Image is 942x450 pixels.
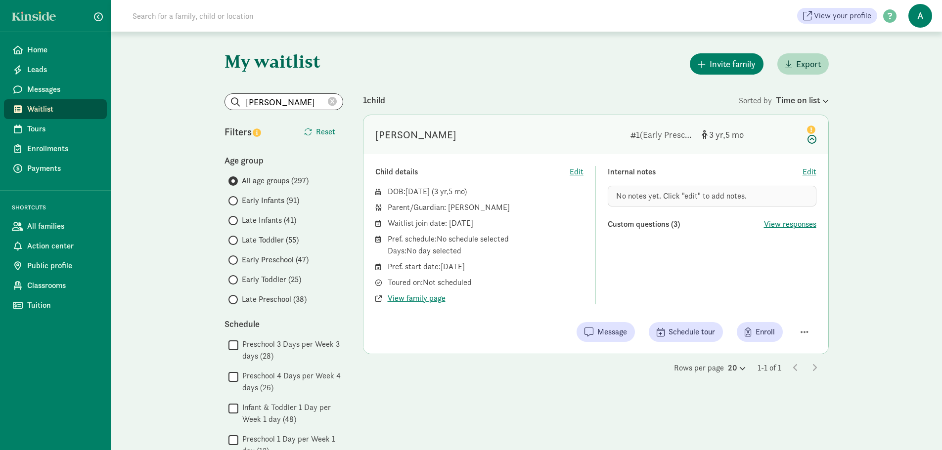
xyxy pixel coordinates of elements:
[27,44,99,56] span: Home
[803,166,816,178] button: Edit
[739,93,829,107] div: Sorted by
[27,123,99,135] span: Tours
[27,280,99,291] span: Classrooms
[388,261,584,273] div: Pref. start date: [DATE]
[388,233,584,257] div: Pref. schedule: No schedule selected Days: No day selected
[27,103,99,115] span: Waitlist
[242,254,309,266] span: Early Preschool (47)
[224,51,343,71] h1: My waitlist
[434,186,449,197] span: 3
[893,403,942,450] iframe: Chat Widget
[242,214,296,226] span: Late Infants (41)
[4,80,107,99] a: Messages
[316,126,335,138] span: Reset
[27,240,99,252] span: Action center
[388,202,584,213] div: Parent/Guardian: [PERSON_NAME]
[4,276,107,295] a: Classrooms
[4,236,107,256] a: Action center
[388,217,584,229] div: Waitlist join date: [DATE]
[388,186,584,198] div: DOB: ( )
[224,317,343,330] div: Schedule
[4,216,107,236] a: All families
[577,322,635,342] button: Message
[388,292,446,304] button: View family page
[225,94,343,110] input: Search list...
[4,295,107,315] a: Tuition
[4,256,107,276] a: Public profile
[449,186,464,197] span: 5
[27,64,99,76] span: Leads
[908,4,932,28] span: A
[796,57,821,71] span: Export
[27,163,99,174] span: Payments
[764,218,816,230] button: View responses
[238,370,343,394] label: Preschool 4 Days per Week 4 days (26)
[669,326,715,338] span: Schedule tour
[27,220,99,232] span: All families
[725,129,744,140] span: 5
[27,83,99,95] span: Messages
[728,362,746,374] div: 20
[690,53,763,75] button: Invite family
[756,326,775,338] span: Enroll
[608,166,803,178] div: Internal notes
[375,166,570,178] div: Child details
[4,119,107,139] a: Tours
[702,128,749,141] div: [object Object]
[608,218,764,230] div: Custom questions (3)
[814,10,871,22] span: View your profile
[630,128,694,141] div: 1
[570,166,583,178] button: Edit
[649,322,723,342] button: Schedule tour
[363,93,739,107] div: 1 child
[4,159,107,178] a: Payments
[27,260,99,272] span: Public profile
[238,402,343,425] label: Infant & Toddler 1 Day per Week 1 day (48)
[242,274,301,286] span: Early Toddler (25)
[242,195,299,206] span: Early Infants (91)
[777,53,829,75] button: Export
[4,60,107,80] a: Leads
[238,338,343,362] label: Preschool 3 Days per Week 3 days (28)
[4,99,107,119] a: Waitlist
[375,127,456,143] div: Layla Estrada
[224,124,284,139] div: Filters
[797,8,877,24] a: View your profile
[242,234,299,246] span: Late Toddler (55)
[296,122,343,142] button: Reset
[27,143,99,155] span: Enrollments
[405,186,430,197] span: [DATE]
[776,93,829,107] div: Time on list
[737,322,783,342] button: Enroll
[597,326,627,338] span: Message
[4,40,107,60] a: Home
[242,175,309,187] span: All age groups (297)
[710,57,756,71] span: Invite family
[27,299,99,311] span: Tuition
[127,6,404,26] input: Search for a family, child or location
[616,191,747,201] span: No notes yet. Click "edit" to add notes.
[709,129,725,140] span: 3
[640,129,703,140] span: (Early Preschool)
[4,139,107,159] a: Enrollments
[388,277,584,288] div: Toured on: Not scheduled
[363,362,829,374] div: Rows per page 1-1 of 1
[242,293,307,305] span: Late Preschool (38)
[224,154,343,167] div: Age group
